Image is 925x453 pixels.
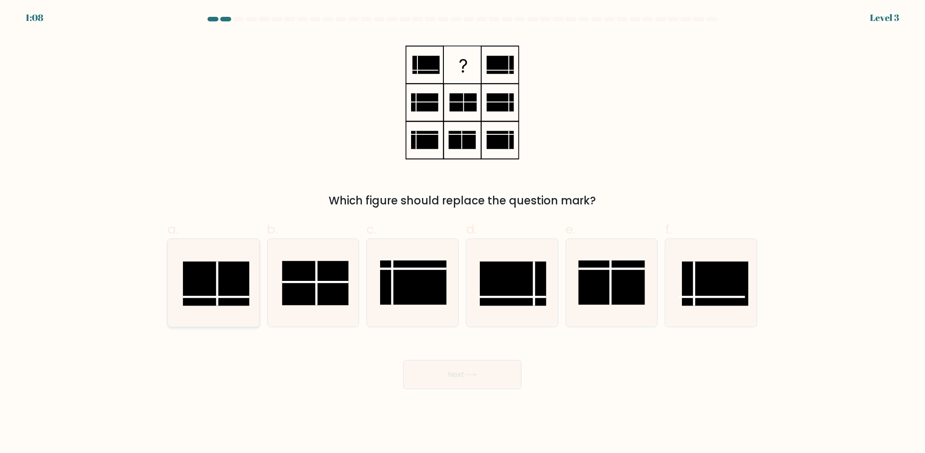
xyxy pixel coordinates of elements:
[25,11,43,25] div: 1:08
[870,11,900,25] div: Level 3
[173,193,752,209] div: Which figure should replace the question mark?
[168,220,178,238] span: a.
[366,220,376,238] span: c.
[566,220,576,238] span: e.
[267,220,278,238] span: b.
[403,360,522,389] button: Next
[466,220,477,238] span: d.
[665,220,671,238] span: f.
